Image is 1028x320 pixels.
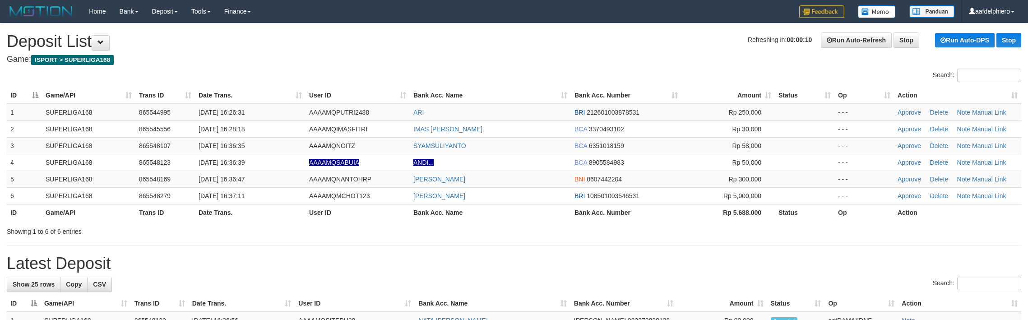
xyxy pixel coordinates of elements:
td: - - - [834,121,894,137]
a: Delete [930,142,948,149]
th: Game/API: activate to sort column ascending [42,87,135,104]
span: CSV [93,281,106,288]
span: BCA [574,159,587,166]
span: [DATE] 16:28:18 [199,125,245,133]
th: Date Trans. [195,204,306,221]
span: Rp 50,000 [732,159,761,166]
a: SYAMSULIYANTO [413,142,466,149]
a: Delete [930,176,948,183]
th: User ID: activate to sort column ascending [306,87,410,104]
span: Copy 212601003878531 to clipboard [587,109,639,116]
span: Show 25 rows [13,281,55,288]
th: Date Trans.: activate to sort column ascending [189,295,295,312]
td: SUPERLIGA168 [42,104,135,121]
th: Rp 5.688.000 [681,204,775,221]
a: Show 25 rows [7,277,60,292]
span: Copy 108501003546531 to clipboard [587,192,639,199]
a: Delete [930,159,948,166]
img: panduan.png [909,5,954,18]
a: Manual Link [972,159,1006,166]
th: Trans ID: activate to sort column ascending [131,295,189,312]
label: Search: [933,277,1021,290]
th: Bank Acc. Name [410,204,571,221]
a: Note [957,176,971,183]
input: Search: [957,69,1021,82]
a: Stop [894,32,919,48]
a: Manual Link [972,125,1006,133]
td: - - - [834,154,894,171]
strong: 00:00:10 [787,36,812,43]
td: - - - [834,137,894,154]
th: Status: activate to sort column ascending [775,87,834,104]
span: Nama rekening ada tanda titik/strip, harap diedit [309,159,359,166]
th: ID [7,204,42,221]
a: ARI [413,109,424,116]
span: 865548169 [139,176,171,183]
span: AAAAMQNOITZ [309,142,355,149]
th: Op [834,204,894,221]
span: 865545556 [139,125,171,133]
a: Approve [898,109,921,116]
th: Trans ID [135,204,195,221]
h4: Game: [7,55,1021,64]
td: 5 [7,171,42,187]
th: Bank Acc. Name: activate to sort column ascending [415,295,570,312]
a: IMAS [PERSON_NAME] [413,125,482,133]
th: Bank Acc. Name: activate to sort column ascending [410,87,571,104]
div: Showing 1 to 6 of 6 entries [7,223,421,236]
span: BNI [574,176,585,183]
a: Stop [996,33,1021,47]
span: AAAAMQNANTOHRP [309,176,371,183]
img: Button%20Memo.svg [858,5,896,18]
th: ID: activate to sort column descending [7,87,42,104]
a: [PERSON_NAME] [413,192,465,199]
td: - - - [834,171,894,187]
td: SUPERLIGA168 [42,187,135,204]
th: Date Trans.: activate to sort column ascending [195,87,306,104]
a: Approve [898,192,921,199]
td: SUPERLIGA168 [42,171,135,187]
span: BRI [574,192,585,199]
td: SUPERLIGA168 [42,121,135,137]
span: ISPORT > SUPERLIGA168 [31,55,114,65]
th: Amount: activate to sort column ascending [681,87,775,104]
a: Note [957,159,971,166]
span: AAAAMQPUTRI2488 [309,109,369,116]
span: [DATE] 16:37:11 [199,192,245,199]
a: Note [957,142,971,149]
th: Bank Acc. Number: activate to sort column ascending [570,295,677,312]
a: Copy [60,277,88,292]
th: Bank Acc. Number [571,204,681,221]
a: Approve [898,176,921,183]
a: CSV [87,277,112,292]
input: Search: [957,277,1021,290]
span: Copy 3370493102 to clipboard [589,125,624,133]
th: Game/API: activate to sort column ascending [41,295,131,312]
a: Approve [898,125,921,133]
a: [PERSON_NAME] [413,176,465,183]
span: Rp 58,000 [732,142,761,149]
span: AAAAMQMCHOT123 [309,192,370,199]
th: Status: activate to sort column ascending [767,295,825,312]
span: Copy 8905584983 to clipboard [589,159,624,166]
span: Copy 6351018159 to clipboard [589,142,624,149]
a: ANDI... [413,159,434,166]
th: User ID [306,204,410,221]
span: [DATE] 16:36:39 [199,159,245,166]
th: Action: activate to sort column ascending [898,295,1021,312]
span: Rp 30,000 [732,125,761,133]
td: 2 [7,121,42,137]
span: Rp 5,000,000 [723,192,761,199]
a: Manual Link [972,176,1006,183]
th: Status [775,204,834,221]
h1: Latest Deposit [7,255,1021,273]
span: 865548123 [139,159,171,166]
label: Search: [933,69,1021,82]
a: Manual Link [972,109,1006,116]
a: Approve [898,142,921,149]
a: Delete [930,109,948,116]
span: Copy 0607442204 to clipboard [587,176,622,183]
th: Op: activate to sort column ascending [824,295,898,312]
a: Approve [898,159,921,166]
a: Note [957,109,971,116]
